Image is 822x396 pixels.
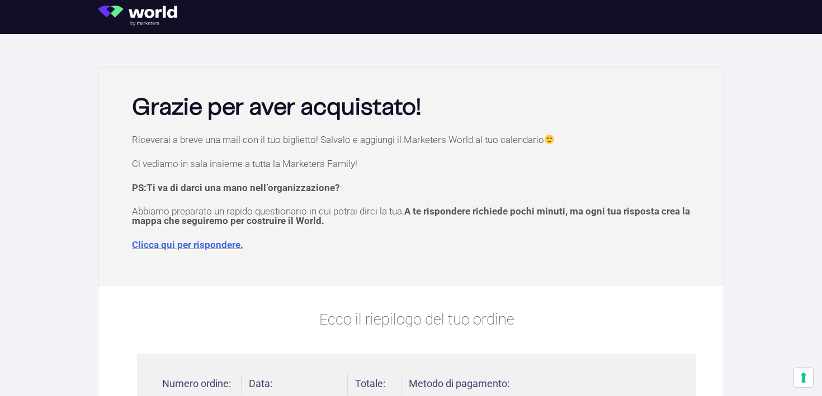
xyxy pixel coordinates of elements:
[9,352,42,386] iframe: Customerly Messenger Launcher
[132,206,690,226] span: A te rispondere richiede pochi minuti, ma ogni tua risposta crea la mappa che seguiremo per costr...
[147,182,339,193] span: Ti va di darci una mano nell’organizzazione?
[132,97,421,119] b: Grazie per aver acquistato!
[132,159,701,169] p: Ci vediamo in sala insieme a tutta la Marketers Family!
[132,239,243,250] a: Clicca qui per rispondere.
[132,135,701,145] p: Riceverai a breve una mail con il tuo biglietto! Salvalo e aggiungi il Marketers World al tuo cal...
[132,207,701,226] p: Abbiamo preparato un rapido questionario in cui potrai dirci la tua.
[794,368,813,387] button: Le tue preferenze relative al consenso per le tecnologie di tracciamento
[545,135,554,144] img: 🙂
[137,308,696,331] p: Ecco il riepilogo del tuo ordine
[132,182,339,193] strong: PS:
